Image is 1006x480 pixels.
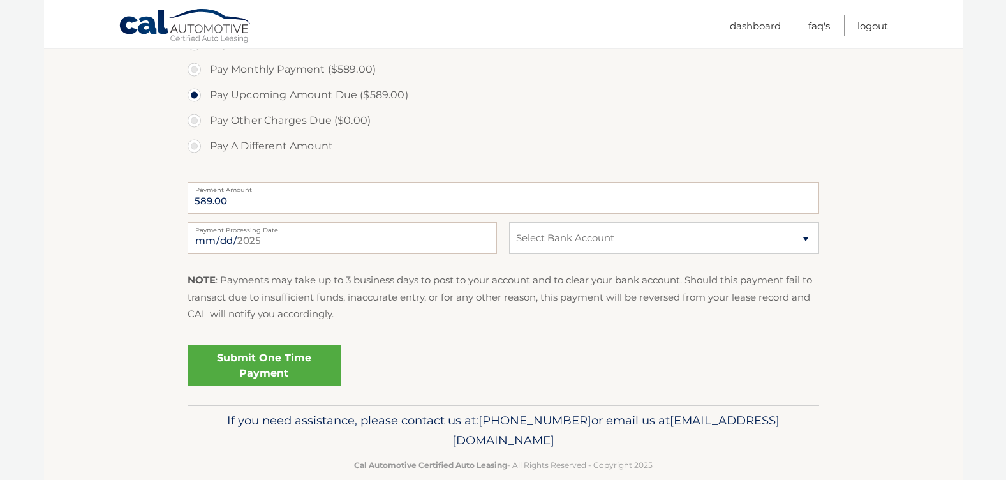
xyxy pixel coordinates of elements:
[196,458,811,472] p: - All Rights Reserved - Copyright 2025
[188,82,819,108] label: Pay Upcoming Amount Due ($589.00)
[808,15,830,36] a: FAQ's
[354,460,507,470] strong: Cal Automotive Certified Auto Leasing
[188,345,341,386] a: Submit One Time Payment
[188,222,497,254] input: Payment Date
[478,413,591,428] span: [PHONE_NUMBER]
[730,15,781,36] a: Dashboard
[119,8,253,45] a: Cal Automotive
[188,108,819,133] label: Pay Other Charges Due ($0.00)
[188,272,819,322] p: : Payments may take up to 3 business days to post to your account and to clear your bank account....
[188,57,819,82] label: Pay Monthly Payment ($589.00)
[188,274,216,286] strong: NOTE
[196,410,811,451] p: If you need assistance, please contact us at: or email us at
[857,15,888,36] a: Logout
[188,182,819,214] input: Payment Amount
[188,133,819,159] label: Pay A Different Amount
[188,182,819,192] label: Payment Amount
[188,222,497,232] label: Payment Processing Date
